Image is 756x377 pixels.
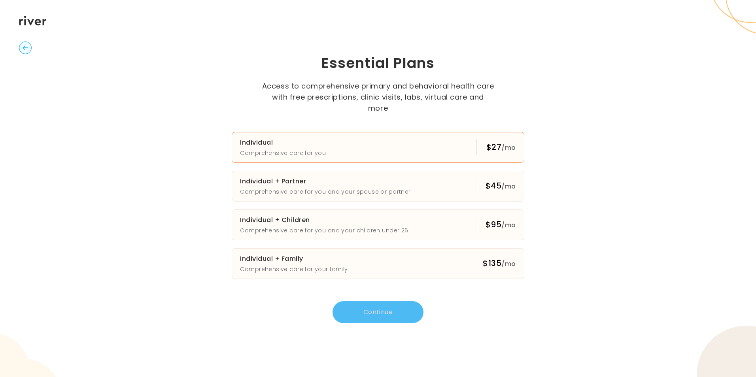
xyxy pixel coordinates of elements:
[240,176,410,187] h3: Individual + Partner
[501,143,516,152] span: /mo
[240,187,410,196] p: Comprehensive care for you and your spouse or partner
[240,137,326,148] h3: Individual
[501,182,516,191] span: /mo
[232,209,524,240] button: Individual + ChildrenComprehensive care for you and your children under 26$95/mo
[195,54,561,73] h1: Essential Plans
[501,259,516,268] span: /mo
[261,81,495,114] p: Access to comprehensive primary and behavioral health care with free prescriptions, clinic visits...
[232,171,524,202] button: Individual + PartnerComprehensive care for you and your spouse or partner$45/mo
[240,226,408,235] p: Comprehensive care for you and your children under 26
[501,221,516,230] span: /mo
[232,248,524,279] button: Individual + FamilyComprehensive care for your family$135/mo
[483,258,516,270] div: $135
[240,264,348,274] p: Comprehensive care for your family
[240,253,348,264] h3: Individual + Family
[486,141,516,153] div: $27
[486,180,516,192] div: $45
[486,219,516,231] div: $95
[240,215,408,226] h3: Individual + Children
[333,301,423,323] button: Continue
[240,148,326,158] p: Comprehensive care for you
[232,132,524,163] button: IndividualComprehensive care for you$27/mo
